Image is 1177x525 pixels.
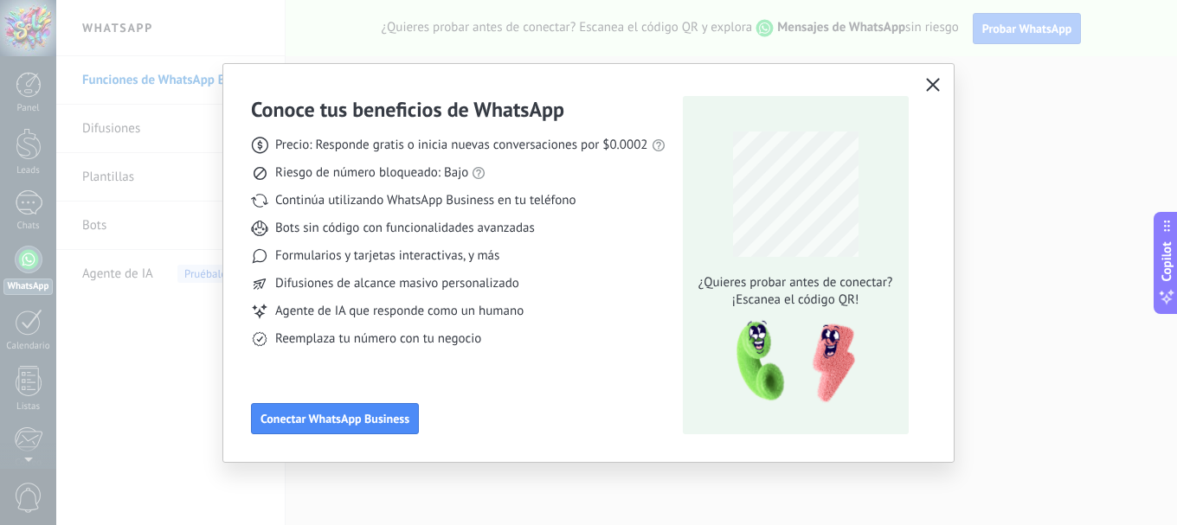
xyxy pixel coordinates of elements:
span: Reemplaza tu número con tu negocio [275,330,481,348]
span: Conectar WhatsApp Business [260,413,409,425]
button: Conectar WhatsApp Business [251,403,419,434]
span: Bots sin código con funcionalidades avanzadas [275,220,535,237]
span: Riesgo de número bloqueado: Bajo [275,164,468,182]
span: Copilot [1158,241,1175,281]
span: Difusiones de alcance masivo personalizado [275,275,519,292]
span: Continúa utilizando WhatsApp Business en tu teléfono [275,192,576,209]
h3: Conoce tus beneficios de WhatsApp [251,96,564,123]
span: Formularios y tarjetas interactivas, y más [275,247,499,265]
span: ¿Quieres probar antes de conectar? [693,274,897,291]
span: ¡Escanea el código QR! [693,291,897,309]
span: Agente de IA que responde como un humano [275,303,524,320]
span: Precio: Responde gratis o inicia nuevas conversaciones por $0.0002 [275,137,648,154]
img: qr-pic-1x.png [722,316,859,408]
